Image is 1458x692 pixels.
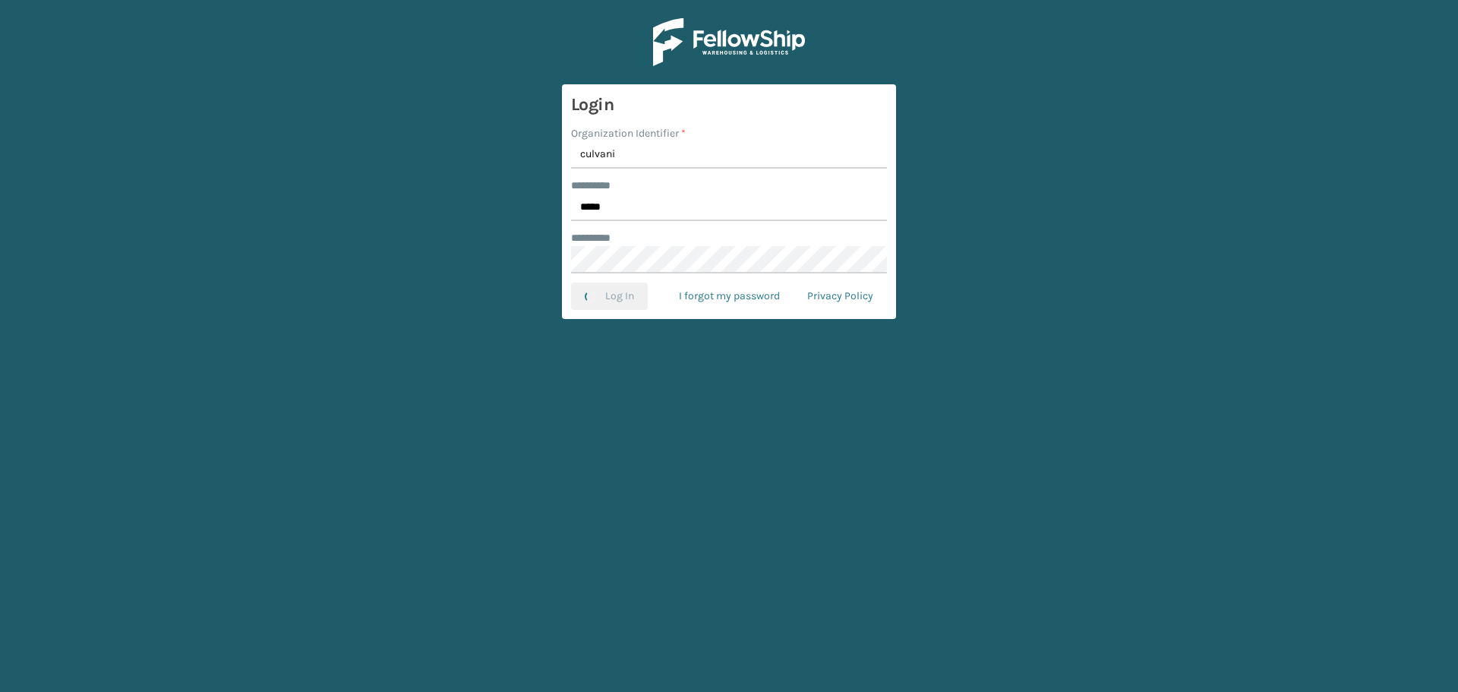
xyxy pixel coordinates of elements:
[571,93,887,116] h3: Login
[653,18,805,66] img: Logo
[665,283,794,310] a: I forgot my password
[794,283,887,310] a: Privacy Policy
[571,125,686,141] label: Organization Identifier
[571,283,648,310] button: Log In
